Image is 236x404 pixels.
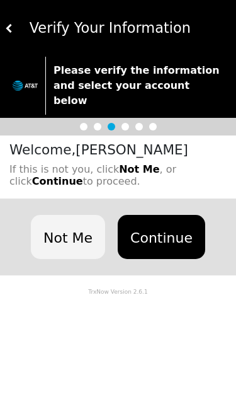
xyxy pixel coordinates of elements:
[13,81,38,91] img: trx now logo
[9,163,230,187] h6: If this is not you, click , or click to proceed.
[53,64,220,107] strong: Please verify the information and select your account below
[118,215,205,259] button: Continue
[14,18,232,39] div: Verify Your Information
[119,163,159,175] b: Not Me
[32,175,83,187] b: Continue
[31,215,105,259] button: Not Me
[5,24,14,33] img: white carat left
[9,142,230,158] h4: Welcome, [PERSON_NAME]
